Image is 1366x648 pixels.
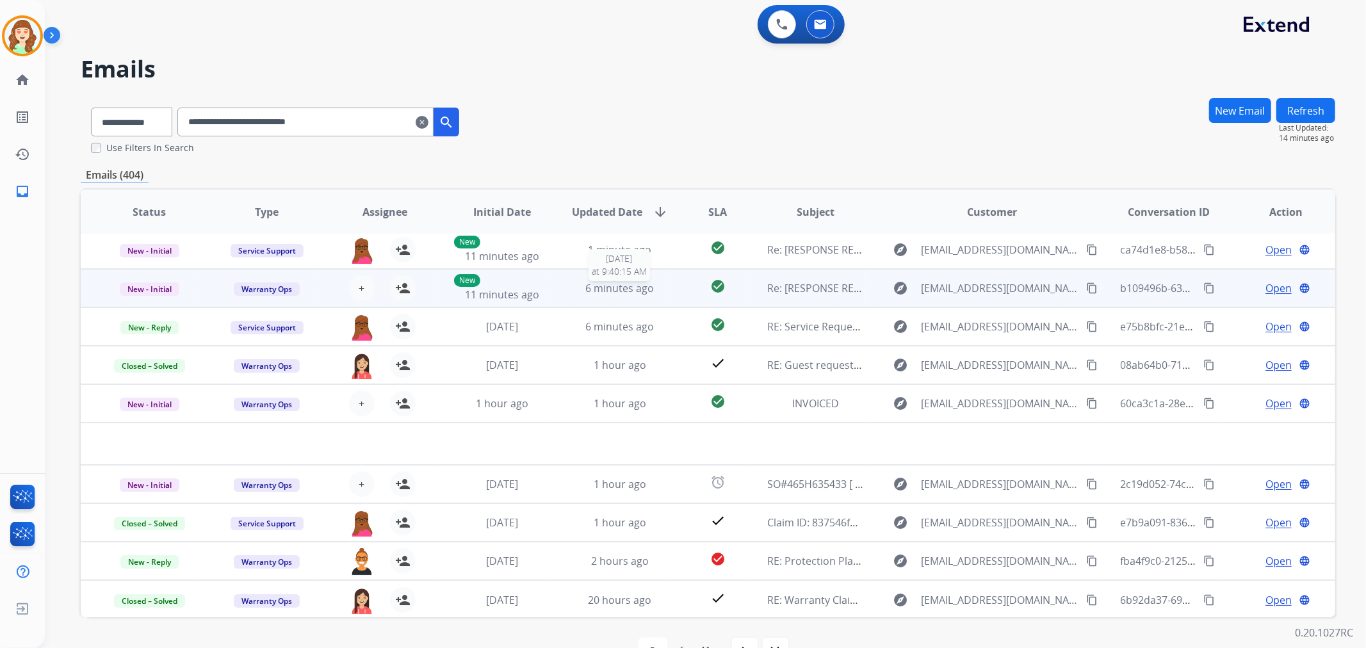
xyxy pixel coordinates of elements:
span: e7b9a091-8362-41c5-b5e0-e6266819ddd8 [1121,515,1321,530]
mat-icon: person_add [395,515,411,530]
mat-icon: check_circle [710,551,726,567]
span: Open [1265,396,1292,411]
span: 2 hours ago [591,554,649,568]
span: Warranty Ops [234,282,300,296]
mat-icon: clear [416,115,428,130]
img: agent-avatar [349,237,375,264]
mat-icon: arrow_downward [653,204,668,220]
span: Closed – Solved [114,594,185,608]
span: [EMAIL_ADDRESS][DOMAIN_NAME] [921,515,1078,530]
span: RE: Guest requesting call back. [ thread::a5K7sSgODpyUSxtNvh363zk:: ] [768,358,1108,372]
span: Assignee [362,204,407,220]
mat-icon: person_add [395,476,411,492]
button: New Email [1209,98,1271,123]
span: fba4f9c0-2125-460f-8067-c257ac03d2ae [1121,554,1310,568]
span: Conversation ID [1128,204,1210,220]
img: agent-avatar [349,548,375,575]
span: 1 hour ago [594,515,646,530]
span: Service Support [231,244,304,257]
span: [EMAIL_ADDRESS][DOMAIN_NAME] [921,476,1078,492]
span: at 9:40:15 AM [592,265,647,278]
mat-icon: check_circle [710,240,726,255]
span: Re: [RESPONSE REQUIRED] [ASHLEY FURNITURE CUSTOMER CARE] PHOTOS [ thread::FFVv6AVNAg6ZnVxS0R2Tczk... [768,281,1317,295]
mat-icon: check [710,590,726,606]
mat-icon: content_copy [1203,282,1215,294]
span: Customer [967,204,1017,220]
span: Open [1265,319,1292,334]
span: [EMAIL_ADDRESS][DOMAIN_NAME] [921,319,1078,334]
mat-icon: language [1299,478,1310,490]
span: New - Initial [120,244,179,257]
mat-icon: person_add [395,553,411,569]
mat-icon: content_copy [1086,594,1098,606]
button: + [349,275,375,301]
mat-icon: content_copy [1203,517,1215,528]
mat-icon: content_copy [1086,359,1098,371]
mat-icon: alarm [710,474,726,490]
mat-icon: content_copy [1203,244,1215,255]
span: New - Reply [120,321,179,334]
mat-icon: content_copy [1203,478,1215,490]
span: b109496b-6357-46af-83fd-19579bae181b [1121,281,1316,295]
mat-icon: search [439,115,454,130]
span: 60ca3c1a-28e2-4d33-bf46-a4bcc3956f4f [1121,396,1310,410]
mat-icon: person_add [395,280,411,296]
button: Refresh [1276,98,1335,123]
span: e75b8bfc-21ef-4b38-99f7-59963277a522 [1121,320,1312,334]
mat-icon: person_add [395,242,411,257]
mat-icon: inbox [15,184,30,199]
span: 1 minute ago [588,243,651,257]
mat-icon: explore [893,319,908,334]
mat-icon: explore [893,592,908,608]
span: + [359,396,364,411]
mat-icon: explore [893,280,908,296]
span: 11 minutes ago [465,249,539,263]
span: Updated Date [572,204,642,220]
mat-icon: explore [893,242,908,257]
mat-icon: content_copy [1086,282,1098,294]
mat-icon: language [1299,594,1310,606]
span: 6b92da37-6942-4803-8166-6adee9161f22 [1121,593,1317,607]
img: agent-avatar [349,352,375,379]
p: 0.20.1027RC [1295,625,1353,640]
span: 2c19d052-74c8-4f65-8473-092f378382f3 [1121,477,1310,491]
span: [EMAIL_ADDRESS][DOMAIN_NAME] [921,242,1078,257]
span: [DATE] [486,320,518,334]
mat-icon: explore [893,396,908,411]
span: Re: [RESPONSE REQUIRED] [ASHLEY FURNITURE CUSTOMER CARE] PHOTOS [ thread::FFVv6AVNAg6ZnVxS0R2Tczk... [768,243,1317,257]
span: 20 hours ago [588,593,651,607]
mat-icon: explore [893,515,908,530]
span: Closed – Solved [114,359,185,373]
span: SO#465H635433 [ thread::4YUF8NYRCPumW30AakeZgTk:: ] [768,477,1050,491]
mat-icon: content_copy [1086,478,1098,490]
mat-icon: language [1299,321,1310,332]
span: Last Updated: [1279,123,1335,133]
span: RE: Warranty Claim Assistance – Sofa Concern (SO#: 900203390) [ thread::BL6up794COWHhcETmpaYDDk:: ] [768,593,1281,607]
mat-icon: check_circle [710,317,726,332]
mat-icon: language [1299,359,1310,371]
mat-icon: history [15,147,30,162]
mat-icon: language [1299,244,1310,255]
span: Warranty Ops [234,398,300,411]
span: [EMAIL_ADDRESS][DOMAIN_NAME] [921,280,1078,296]
mat-icon: content_copy [1203,555,1215,567]
img: avatar [4,18,40,54]
mat-icon: home [15,72,30,88]
mat-icon: check_circle [710,394,726,409]
span: [EMAIL_ADDRESS][DOMAIN_NAME] [921,357,1078,373]
img: agent-avatar [349,587,375,614]
span: Service Support [231,321,304,334]
p: New [454,236,480,248]
span: 1 hour ago [594,396,646,410]
p: Emails (404) [81,167,149,183]
mat-icon: content_copy [1086,398,1098,409]
span: [DATE] [486,593,518,607]
span: Subject [797,204,834,220]
span: 1 hour ago [594,477,646,491]
mat-icon: check [710,355,726,371]
mat-icon: content_copy [1086,555,1098,567]
mat-icon: content_copy [1203,594,1215,606]
span: Open [1265,242,1292,257]
span: [DATE] [592,252,647,265]
span: ca74d1e8-b58d-4b64-ad39-9bd5584b529b [1121,243,1323,257]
